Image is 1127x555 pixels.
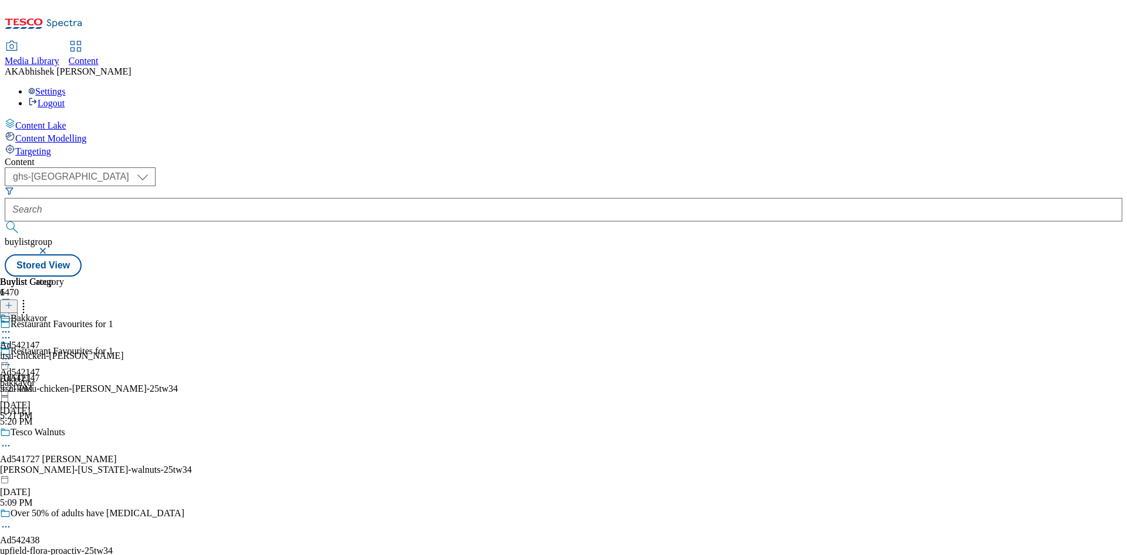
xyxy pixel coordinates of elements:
[18,66,131,76] span: Abhishek [PERSON_NAME]
[5,157,1122,167] div: Content
[15,120,66,130] span: Content Lake
[28,86,66,96] a: Settings
[11,313,47,324] div: Bakkavor
[11,427,65,438] div: Tesco Walnuts
[5,198,1122,221] input: Search
[5,56,59,66] span: Media Library
[5,131,1122,144] a: Content Modelling
[5,186,14,196] svg: Search Filters
[15,146,51,156] span: Targeting
[69,42,99,66] a: Content
[5,144,1122,157] a: Targeting
[5,66,18,76] span: AK
[69,56,99,66] span: Content
[15,133,86,143] span: Content Modelling
[5,254,82,277] button: Stored View
[5,118,1122,131] a: Content Lake
[5,237,52,247] span: buylistgroup
[5,42,59,66] a: Media Library
[28,98,65,108] a: Logout
[11,508,184,519] div: Over 50% of adults have [MEDICAL_DATA]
